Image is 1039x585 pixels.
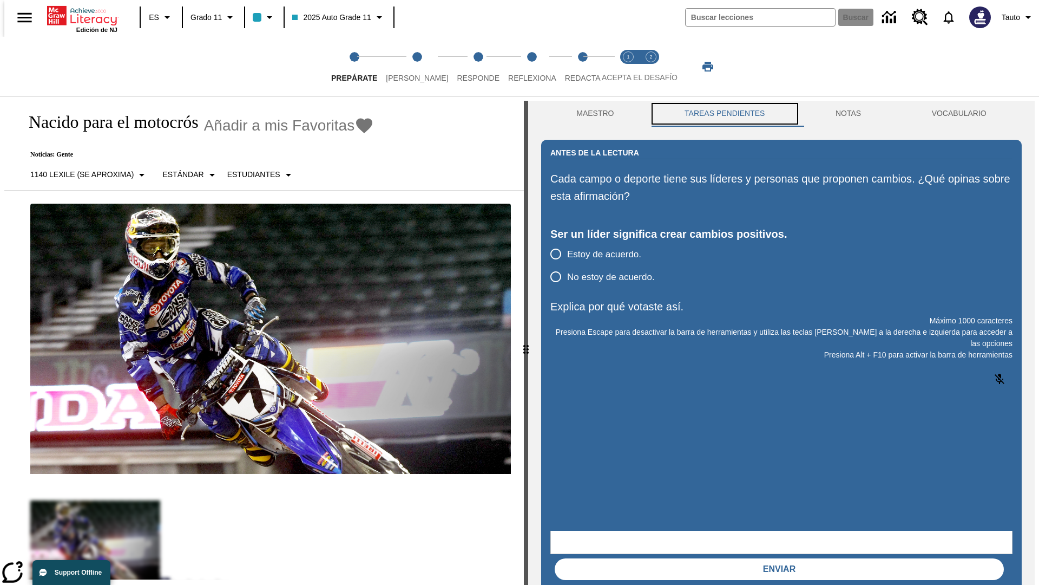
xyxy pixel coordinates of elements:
[17,151,374,159] p: Noticias: Gente
[4,101,524,580] div: reading
[204,117,355,134] span: Añadir a mis Favoritas
[186,8,241,27] button: Grado: Grado 11, Elige un grado
[550,315,1012,327] p: Máximo 1000 caracteres
[292,12,371,23] span: 2025 Auto Grade 11
[223,165,299,185] button: Seleccionar estudiante
[550,349,1012,361] p: Presiona Alt + F10 para activar la barra de herramientas
[567,248,641,262] span: Estoy de acuerdo.
[331,74,377,82] span: Prepárate
[524,101,528,585] div: Pulsa la tecla de intro o la barra espaciadora y luego presiona las flechas de derecha e izquierd...
[76,27,117,33] span: Edición de NJ
[635,37,667,96] button: Acepta el desafío contesta step 2 of 2
[896,101,1022,127] button: VOCABULARIO
[144,8,179,27] button: Lenguaje: ES, Selecciona un idioma
[550,147,639,159] h2: Antes de la lectura
[556,37,609,96] button: Redacta step 5 of 5
[227,169,280,180] p: Estudiantes
[1002,12,1020,23] span: Tauto
[686,9,835,26] input: Buscar campo
[158,165,222,185] button: Tipo de apoyo, Estándar
[935,3,963,31] a: Notificaciones
[47,4,117,33] div: Portada
[149,12,159,23] span: ES
[550,243,663,288] div: poll
[204,116,374,135] button: Añadir a mis Favoritas - Nacido para el motocrós
[508,74,556,82] span: Reflexiona
[800,101,897,127] button: NOTAS
[32,560,110,585] button: Support Offline
[499,37,565,96] button: Reflexiona step 4 of 5
[30,169,134,180] p: 1140 Lexile (Se aproxima)
[377,37,457,96] button: Lee step 2 of 5
[613,37,644,96] button: Acepta el desafío lee step 1 of 2
[288,8,390,27] button: Clase: 2025 Auto Grade 11, Selecciona una clase
[555,558,1004,580] button: Enviar
[26,165,153,185] button: Seleccione Lexile, 1140 Lexile (Se aproxima)
[162,169,203,180] p: Estándar
[457,74,499,82] span: Responde
[541,101,649,127] button: Maestro
[448,37,508,96] button: Responde step 3 of 5
[905,3,935,32] a: Centro de recursos, Se abrirá en una pestaña nueva.
[969,6,991,28] img: Avatar
[386,74,448,82] span: [PERSON_NAME]
[602,73,678,82] span: ACEPTA EL DESAFÍO
[550,298,1012,315] p: Explica por qué votaste así.
[541,101,1022,127] div: Instructional Panel Tabs
[9,2,41,34] button: Abrir el menú lateral
[691,57,725,76] button: Imprimir
[323,37,386,96] button: Prepárate step 1 of 5
[190,12,222,23] span: Grado 11
[567,270,655,284] span: No estoy de acuerdo.
[550,170,1012,205] p: Cada campo o deporte tiene sus líderes y personas que proponen cambios. ¿Qué opinas sobre esta af...
[30,204,511,474] img: El corredor de motocrós James Stewart vuela por los aires en su motocicleta de montaña
[528,101,1035,585] div: activity
[55,569,102,576] span: Support Offline
[17,112,199,132] h1: Nacido para el motocrós
[550,327,1012,349] p: Presiona Escape para desactivar la barra de herramientas y utiliza las teclas [PERSON_NAME] a la ...
[627,54,629,60] text: 1
[565,74,601,82] span: Redacta
[550,225,1012,243] div: Ser un líder significa crear cambios positivos.
[987,366,1012,392] button: Haga clic para activar la función de reconocimiento de voz
[997,8,1039,27] button: Perfil/Configuración
[649,54,652,60] text: 2
[876,3,905,32] a: Centro de información
[248,8,280,27] button: El color de la clase es azul claro. Cambiar el color de la clase.
[963,3,997,31] button: Escoja un nuevo avatar
[4,9,158,18] body: Explica por qué votaste así. Máximo 1000 caracteres Presiona Alt + F10 para activar la barra de h...
[649,101,800,127] button: TAREAS PENDIENTES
